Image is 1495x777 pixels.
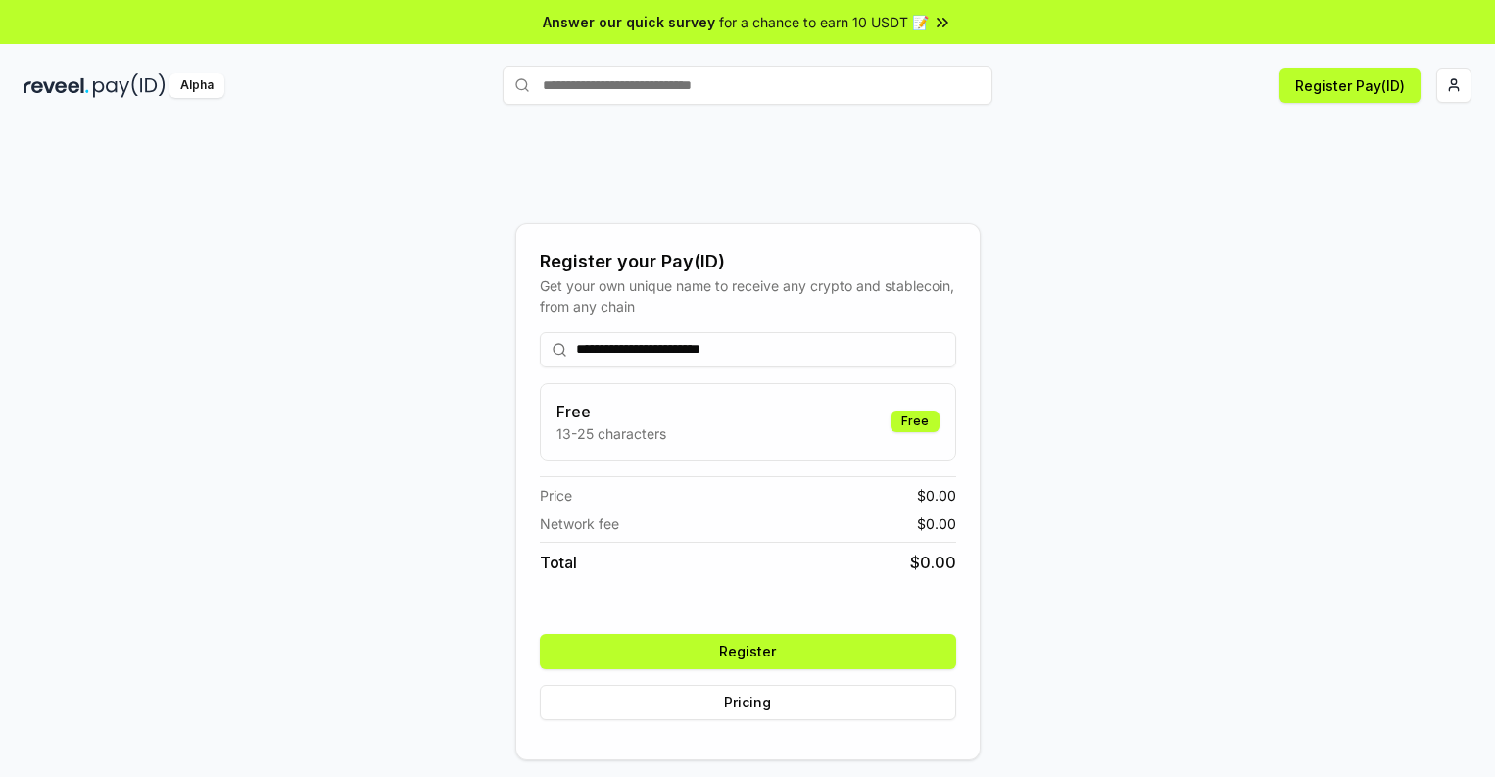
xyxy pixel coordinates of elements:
[540,685,956,720] button: Pricing
[540,551,577,574] span: Total
[543,12,715,32] span: Answer our quick survey
[556,400,666,423] h3: Free
[540,275,956,316] div: Get your own unique name to receive any crypto and stablecoin, from any chain
[24,73,89,98] img: reveel_dark
[891,411,940,432] div: Free
[1279,68,1421,103] button: Register Pay(ID)
[719,12,929,32] span: for a chance to earn 10 USDT 📝
[556,423,666,444] p: 13-25 characters
[540,513,619,534] span: Network fee
[917,513,956,534] span: $ 0.00
[540,485,572,506] span: Price
[169,73,224,98] div: Alpha
[910,551,956,574] span: $ 0.00
[540,248,956,275] div: Register your Pay(ID)
[540,634,956,669] button: Register
[93,73,166,98] img: pay_id
[917,485,956,506] span: $ 0.00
